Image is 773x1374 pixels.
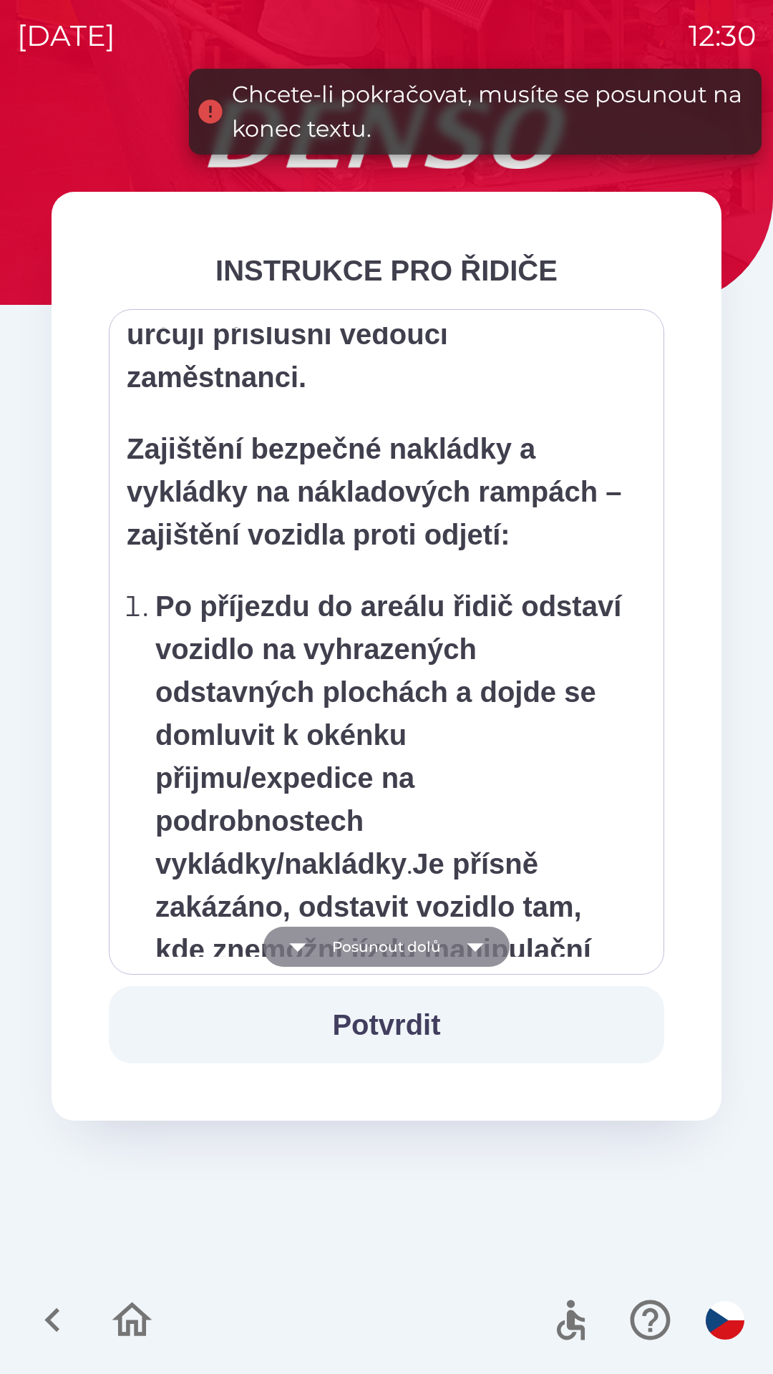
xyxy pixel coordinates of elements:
strong: Po příjezdu do areálu řidič odstaví vozidlo na vyhrazených odstavných plochách a dojde se domluvi... [155,590,621,880]
button: Potvrdit [109,986,664,1063]
p: . Řidič je povinen při nájezdu na rampu / odjezdu z rampy dbát instrukcí od zaměstnanců skladu. [155,585,626,1143]
p: [DATE] [17,14,115,57]
button: Posunout dolů [263,927,510,967]
div: Chcete-li pokračovat, musíte se posunout na konec textu. [232,77,747,146]
img: cs flag [706,1301,744,1340]
div: INSTRUKCE PRO ŘIDIČE [109,249,664,292]
strong: Pořadí aut při nakládce i vykládce určují příslušní vedoucí zaměstnanci. [127,276,587,393]
p: 12:30 [689,14,756,57]
img: Logo [52,100,721,169]
strong: Zajištění bezpečné nakládky a vykládky na nákladových rampách – zajištění vozidla proti odjetí: [127,433,621,550]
